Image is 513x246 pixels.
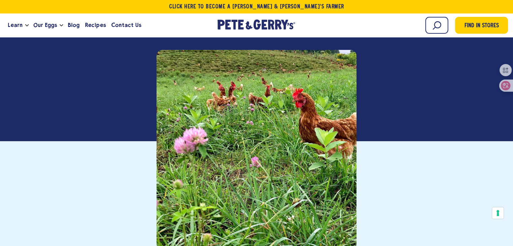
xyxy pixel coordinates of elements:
a: Our Eggs [31,16,60,34]
input: Search [425,17,448,34]
a: Blog [65,16,82,34]
a: Recipes [82,16,108,34]
span: Contact Us [111,21,141,29]
button: Your consent preferences for tracking technologies [492,207,504,219]
button: Open the dropdown menu for Learn [25,24,29,27]
span: Learn [8,21,23,29]
span: Find in Stores [464,22,499,31]
button: Open the dropdown menu for Our Eggs [60,24,63,27]
a: Find in Stores [455,17,508,34]
a: Learn [5,16,25,34]
span: Recipes [85,21,106,29]
span: Our Eggs [33,21,57,29]
a: Contact Us [109,16,144,34]
span: Blog [68,21,80,29]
